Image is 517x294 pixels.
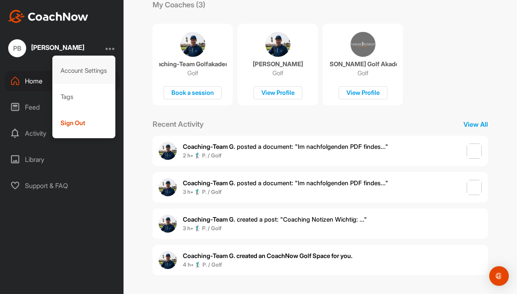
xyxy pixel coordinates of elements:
div: PB [8,39,26,57]
p: Recent Activity [153,119,204,130]
img: user avatar [159,142,177,160]
img: coach avatar [265,32,290,57]
div: Feed [4,97,120,117]
div: Open Intercom Messenger [489,266,509,286]
p: Golf [272,69,283,77]
div: Home [4,71,120,91]
div: Sign Out [52,110,116,136]
b: 3 h • 🏌‍♂ P. / Golf [183,189,222,195]
b: Coaching-Team G. [183,215,235,223]
div: [PERSON_NAME] [31,44,84,51]
p: Golf [357,69,369,77]
img: CoachNow [8,10,88,23]
b: Coaching-Team G. [183,143,235,150]
div: Tags [52,84,116,110]
b: 4 h • 🏌‍♂ P. / Golf [183,261,222,268]
img: user avatar [159,251,177,269]
img: coach avatar [180,32,205,57]
b: 2 h • 🏌‍♂ P. / Golf [183,152,222,159]
img: post image [467,144,482,159]
span: posted a document : " Im nachfolgenden PDF findes... " [183,143,388,150]
b: Coaching-Team G. [183,179,235,187]
img: user avatar [159,178,177,196]
b: Coaching-Team G. created an CoachNow Golf Space for you. [183,252,353,260]
span: posted a document : " Im nachfolgenden PDF findes... " [183,179,388,187]
p: Golf [187,69,198,77]
img: post image [467,180,482,195]
img: coach avatar [351,32,375,57]
p: [PERSON_NAME] [253,60,303,68]
div: Support & FAQ [4,175,120,196]
div: View Profile [339,86,387,100]
b: 3 h • 🏌‍♂ P. / Golf [183,225,222,231]
div: View Profile [254,86,302,100]
span: created a post : "Coaching Notizen Wichtig: ..." [183,215,367,223]
p: [PERSON_NAME] Golf Akademie [329,60,397,68]
div: Activity [4,123,120,144]
div: Book a session [164,86,222,100]
img: user avatar [159,215,177,233]
p: Coaching-Team Golfakademie [159,60,227,68]
div: Account Settings [52,58,116,84]
div: Library [4,149,120,170]
p: View All [463,119,488,129]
